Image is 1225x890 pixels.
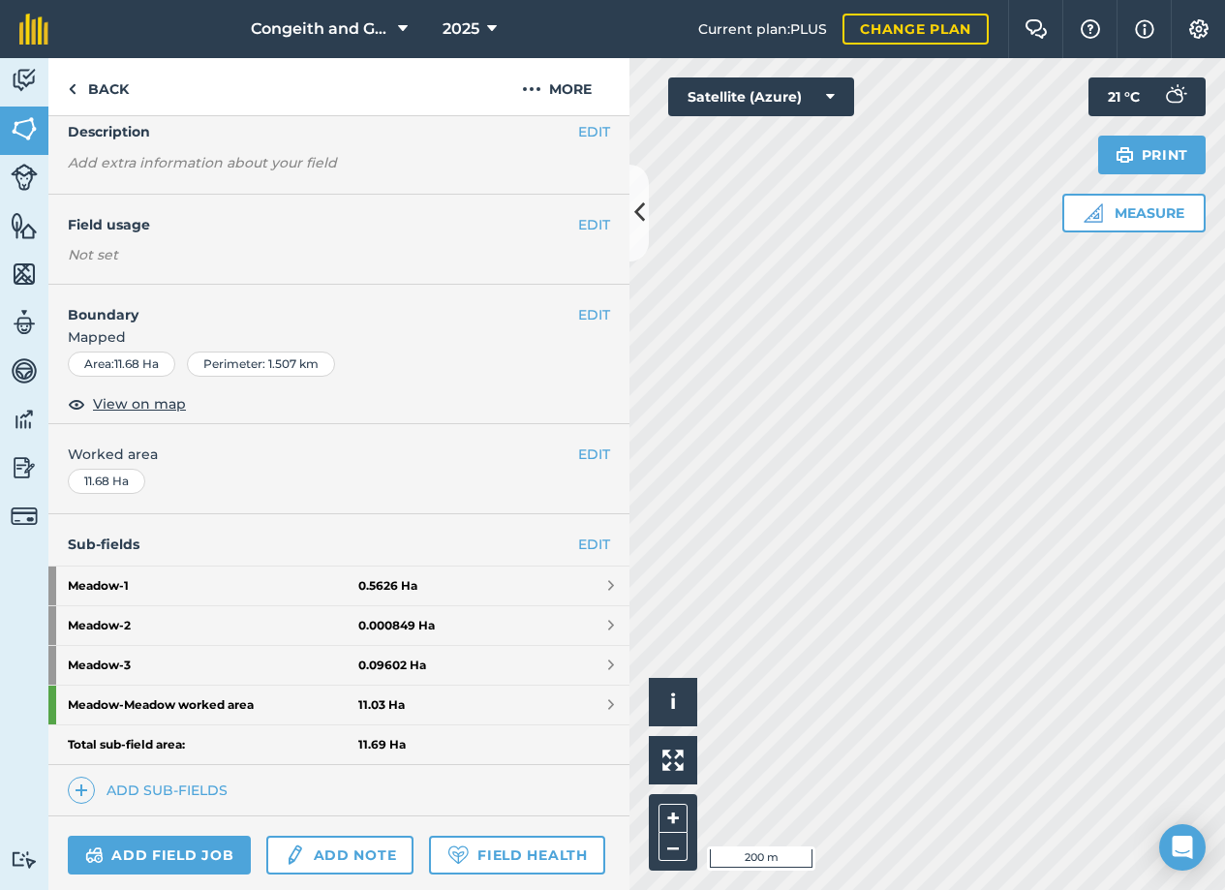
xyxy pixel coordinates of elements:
[68,121,610,142] h4: Description
[578,121,610,142] button: EDIT
[358,658,426,673] strong: 0.09602 Ha
[68,836,251,875] a: Add field job
[68,214,578,235] h4: Field usage
[1116,143,1134,167] img: svg+xml;base64,PHN2ZyB4bWxucz0iaHR0cDovL3d3dy53My5vcmcvMjAwMC9zdmciIHdpZHRoPSIxOSIgaGVpZ2h0PSIyNC...
[443,17,479,41] span: 2025
[11,114,38,143] img: svg+xml;base64,PHN2ZyB4bWxucz0iaHR0cDovL3d3dy53My5vcmcvMjAwMC9zdmciIHdpZHRoPSI1NiIgaGVpZ2h0PSI2MC...
[48,285,578,325] h4: Boundary
[68,77,77,101] img: svg+xml;base64,PHN2ZyB4bWxucz0iaHR0cDovL3d3dy53My5vcmcvMjAwMC9zdmciIHdpZHRoPSI5IiBoZWlnaHQ9IjI0Ii...
[11,356,38,385] img: svg+xml;base64,PD94bWwgdmVyc2lvbj0iMS4wIiBlbmNvZGluZz0idXRmLTgiPz4KPCEtLSBHZW5lcmF0b3I6IEFkb2JlIE...
[48,606,629,645] a: Meadow-20.000849 Ha
[11,164,38,191] img: svg+xml;base64,PD94bWwgdmVyc2lvbj0iMS4wIiBlbmNvZGluZz0idXRmLTgiPz4KPCEtLSBHZW5lcmF0b3I6IEFkb2JlIE...
[284,844,305,867] img: svg+xml;base64,PD94bWwgdmVyc2lvbj0iMS4wIiBlbmNvZGluZz0idXRmLTgiPz4KPCEtLSBHZW5lcmF0b3I6IEFkb2JlIE...
[358,578,417,594] strong: 0.5626 Ha
[48,326,629,348] span: Mapped
[1159,824,1206,871] div: Open Intercom Messenger
[266,836,413,875] a: Add note
[578,214,610,235] button: EDIT
[48,567,629,605] a: Meadow-10.5626 Ha
[658,833,688,861] button: –
[578,534,610,555] a: EDIT
[68,567,358,605] strong: Meadow - 1
[68,777,235,804] a: Add sub-fields
[522,77,541,101] img: svg+xml;base64,PHN2ZyB4bWxucz0iaHR0cDovL3d3dy53My5vcmcvMjAwMC9zdmciIHdpZHRoPSIyMCIgaGVpZ2h0PSIyNC...
[11,260,38,289] img: svg+xml;base64,PHN2ZyB4bWxucz0iaHR0cDovL3d3dy53My5vcmcvMjAwMC9zdmciIHdpZHRoPSI1NiIgaGVpZ2h0PSI2MC...
[48,58,148,115] a: Back
[1108,77,1140,116] span: 21 ° C
[68,737,358,752] strong: Total sub-field area:
[1088,77,1206,116] button: 21 °C
[68,686,358,724] strong: Meadow - Meadow worked area
[68,392,85,415] img: svg+xml;base64,PHN2ZyB4bWxucz0iaHR0cDovL3d3dy53My5vcmcvMjAwMC9zdmciIHdpZHRoPSIxOCIgaGVpZ2h0PSIyNC...
[48,534,629,555] h4: Sub-fields
[668,77,854,116] button: Satellite (Azure)
[11,405,38,434] img: svg+xml;base64,PD94bWwgdmVyc2lvbj0iMS4wIiBlbmNvZGluZz0idXRmLTgiPz4KPCEtLSBHZW5lcmF0b3I6IEFkb2JlIE...
[1079,19,1102,39] img: A question mark icon
[358,697,405,713] strong: 11.03 Ha
[1098,136,1207,174] button: Print
[48,646,629,685] a: Meadow-30.09602 Ha
[11,211,38,240] img: svg+xml;base64,PHN2ZyB4bWxucz0iaHR0cDovL3d3dy53My5vcmcvMjAwMC9zdmciIHdpZHRoPSI1NiIgaGVpZ2h0PSI2MC...
[93,393,186,414] span: View on map
[1025,19,1048,39] img: Two speech bubbles overlapping with the left bubble in the forefront
[251,17,390,41] span: Congeith and Glaisters
[68,606,358,645] strong: Meadow - 2
[48,686,629,724] a: Meadow-Meadow worked area11.03 Ha
[11,66,38,95] img: svg+xml;base64,PD94bWwgdmVyc2lvbj0iMS4wIiBlbmNvZGluZz0idXRmLTgiPz4KPCEtLSBHZW5lcmF0b3I6IEFkb2JlIE...
[68,646,358,685] strong: Meadow - 3
[68,392,186,415] button: View on map
[1187,19,1210,39] img: A cog icon
[75,779,88,802] img: svg+xml;base64,PHN2ZyB4bWxucz0iaHR0cDovL3d3dy53My5vcmcvMjAwMC9zdmciIHdpZHRoPSIxNCIgaGVpZ2h0PSIyNC...
[68,154,337,171] em: Add extra information about your field
[68,352,175,377] div: Area : 11.68 Ha
[11,308,38,337] img: svg+xml;base64,PD94bWwgdmVyc2lvbj0iMS4wIiBlbmNvZGluZz0idXRmLTgiPz4KPCEtLSBHZW5lcmF0b3I6IEFkb2JlIE...
[85,844,104,867] img: svg+xml;base64,PD94bWwgdmVyc2lvbj0iMS4wIiBlbmNvZGluZz0idXRmLTgiPz4KPCEtLSBHZW5lcmF0b3I6IEFkb2JlIE...
[429,836,604,875] a: Field Health
[187,352,335,377] div: Perimeter : 1.507 km
[658,804,688,833] button: +
[649,678,697,726] button: i
[1155,77,1194,116] img: svg+xml;base64,PD94bWwgdmVyc2lvbj0iMS4wIiBlbmNvZGluZz0idXRmLTgiPz4KPCEtLSBHZW5lcmF0b3I6IEFkb2JlIE...
[11,850,38,869] img: svg+xml;base64,PD94bWwgdmVyc2lvbj0iMS4wIiBlbmNvZGluZz0idXRmLTgiPz4KPCEtLSBHZW5lcmF0b3I6IEFkb2JlIE...
[68,444,610,465] span: Worked area
[670,690,676,714] span: i
[484,58,629,115] button: More
[11,453,38,482] img: svg+xml;base64,PD94bWwgdmVyc2lvbj0iMS4wIiBlbmNvZGluZz0idXRmLTgiPz4KPCEtLSBHZW5lcmF0b3I6IEFkb2JlIE...
[11,503,38,530] img: svg+xml;base64,PD94bWwgdmVyc2lvbj0iMS4wIiBlbmNvZGluZz0idXRmLTgiPz4KPCEtLSBHZW5lcmF0b3I6IEFkb2JlIE...
[578,444,610,465] button: EDIT
[662,750,684,771] img: Four arrows, one pointing top left, one top right, one bottom right and the last bottom left
[698,18,827,40] span: Current plan : PLUS
[19,14,48,45] img: fieldmargin Logo
[68,245,610,264] div: Not set
[358,737,406,752] strong: 11.69 Ha
[1062,194,1206,232] button: Measure
[68,469,145,494] div: 11.68 Ha
[358,618,435,633] strong: 0.000849 Ha
[1135,17,1154,41] img: svg+xml;base64,PHN2ZyB4bWxucz0iaHR0cDovL3d3dy53My5vcmcvMjAwMC9zdmciIHdpZHRoPSIxNyIgaGVpZ2h0PSIxNy...
[578,304,610,325] button: EDIT
[1084,203,1103,223] img: Ruler icon
[842,14,989,45] a: Change plan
